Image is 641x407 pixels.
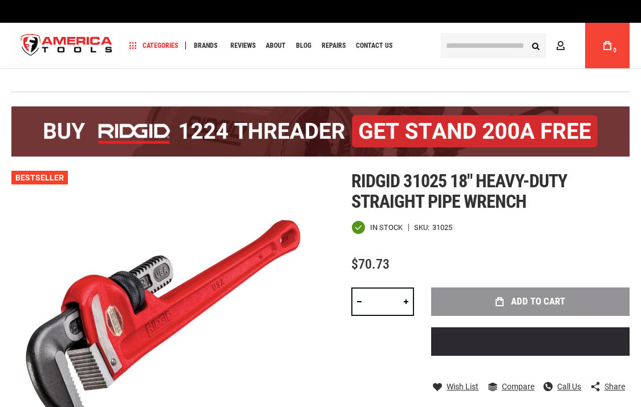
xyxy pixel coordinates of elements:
[351,38,397,54] a: Contact Us
[605,383,625,390] span: Share
[525,35,546,56] button: Search
[266,42,286,49] span: About
[543,381,581,392] a: Call Us
[291,38,317,54] a: Blog
[11,106,630,157] img: BOGO: Buy the RIDGID® 1224 Threader (26092), get the 92467 200A Stand FREE!
[502,383,534,390] span: Compare
[414,224,432,231] strong: SKU
[351,170,567,212] span: Ridgid 31025 18" heavy-duty straight pipe wrench
[296,42,311,49] span: Blog
[356,42,392,49] span: Contact Us
[351,220,403,235] div: Availability
[317,38,351,54] a: Repairs
[597,23,618,68] a: 0
[225,38,261,54] a: Reviews
[447,383,478,390] span: Wish List
[613,47,616,54] span: 0
[194,42,217,49] span: Brands
[557,383,581,390] span: Call Us
[124,38,183,54] a: Categories
[351,256,390,272] span: $70.73
[261,38,291,54] a: About
[488,381,534,392] a: Compare
[230,42,255,49] span: Reviews
[189,38,222,54] a: Brands
[433,381,478,392] a: Wish List
[322,42,346,49] span: Repairs
[11,24,122,67] img: America Tools
[129,42,178,50] span: Categories
[370,224,403,231] span: In stock
[11,24,122,67] a: store logo
[432,224,452,231] div: 31025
